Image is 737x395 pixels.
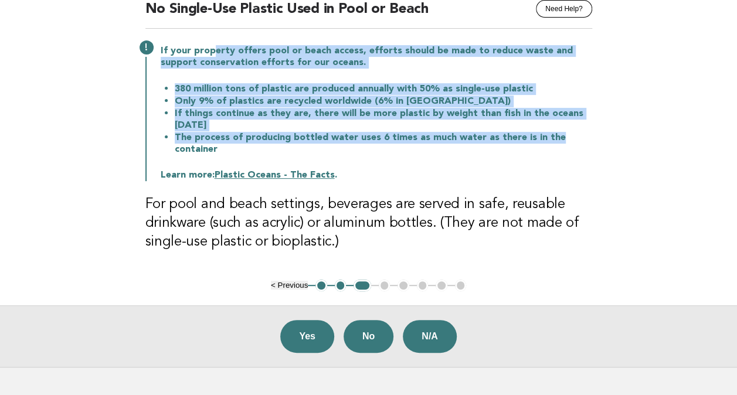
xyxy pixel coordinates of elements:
[145,195,592,251] h3: For pool and beach settings, beverages are served in safe, reusable drinkware (such as acrylic) o...
[315,280,327,291] button: 1
[175,83,592,95] li: 380 million tons of plastic are produced annually with 50% as single-use plastic
[161,45,592,69] p: If your property offers pool or beach access, efforts should be made to reduce waste and support ...
[354,280,371,291] button: 3
[271,281,308,290] button: < Previous
[335,280,347,291] button: 2
[215,171,335,180] a: Plastic Oceans - The Facts
[344,320,393,353] button: No
[175,131,592,155] li: The process of producing bottled water uses 6 times as much water as there is in the container
[403,320,457,353] button: N/A
[175,95,592,107] li: Only 9% of plastics are recycled worldwide (6% in [GEOGRAPHIC_DATA])
[175,107,592,131] li: If things continue as they are, there will be more plastic by weight than fish in the oceans [DATE]
[280,320,334,353] button: Yes
[161,169,592,181] p: Learn more: .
